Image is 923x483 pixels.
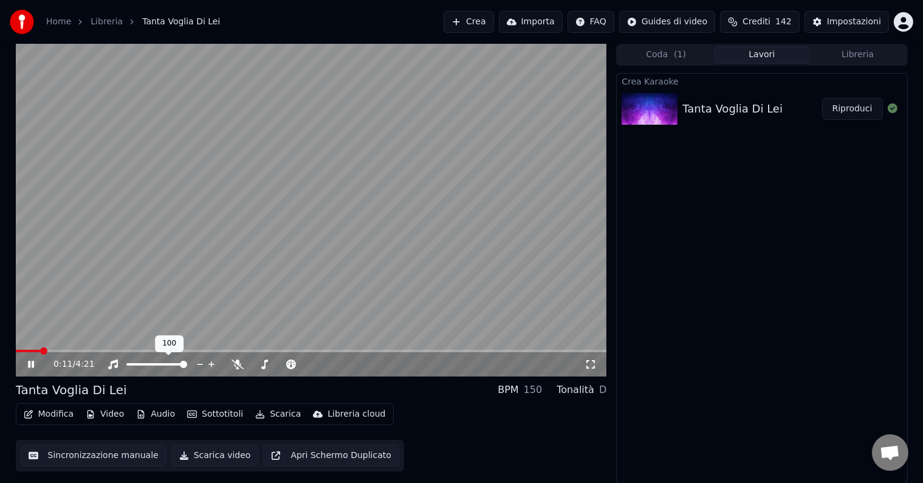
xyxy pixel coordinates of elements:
[810,46,906,64] button: Libreria
[822,98,883,120] button: Riproduci
[19,406,79,423] button: Modifica
[21,445,166,467] button: Sincronizzazione manuale
[81,406,129,423] button: Video
[10,10,34,34] img: youka
[618,46,714,64] button: Coda
[53,358,72,370] span: 0:11
[805,11,889,33] button: Impostazioni
[498,383,518,397] div: BPM
[53,358,83,370] div: /
[171,445,259,467] button: Scarica video
[827,16,881,28] div: Impostazioni
[499,11,563,33] button: Importa
[155,335,184,352] div: 100
[142,16,220,28] span: Tanta Voglia Di Lei
[131,406,180,423] button: Audio
[46,16,220,28] nav: breadcrumb
[743,16,770,28] span: Crediti
[263,445,399,467] button: Apri Schermo Duplicato
[75,358,94,370] span: 4:21
[775,16,792,28] span: 142
[720,11,800,33] button: Crediti142
[91,16,123,28] a: Libreria
[872,434,908,471] div: Aprire la chat
[524,383,543,397] div: 150
[568,11,614,33] button: FAQ
[182,406,248,423] button: Sottotitoli
[46,16,71,28] a: Home
[444,11,493,33] button: Crea
[619,11,715,33] button: Guides di video
[714,46,810,64] button: Lavori
[674,49,686,61] span: ( 1 )
[250,406,306,423] button: Scarica
[682,100,783,117] div: Tanta Voglia Di Lei
[557,383,594,397] div: Tonalità
[617,74,907,88] div: Crea Karaoke
[16,381,127,398] div: Tanta Voglia Di Lei
[328,408,385,420] div: Libreria cloud
[599,383,606,397] div: D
